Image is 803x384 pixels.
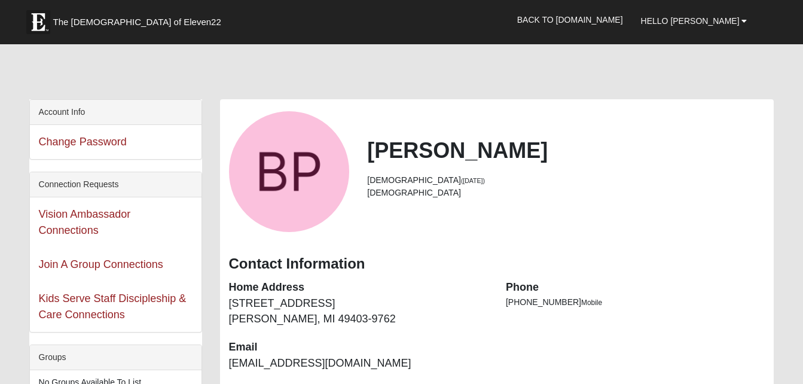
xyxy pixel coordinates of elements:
span: The [DEMOGRAPHIC_DATA] of Eleven22 [53,16,221,28]
a: Join A Group Connections [39,258,163,270]
dt: Home Address [229,280,488,295]
a: Kids Serve Staff Discipleship & Care Connections [39,292,187,321]
a: Hello [PERSON_NAME] [632,6,756,36]
dt: Phone [506,280,765,295]
a: Vision Ambassador Connections [39,208,131,236]
span: Mobile [581,298,602,307]
a: Back to [DOMAIN_NAME] [508,5,632,35]
div: Groups [30,345,201,370]
dd: [EMAIL_ADDRESS][DOMAIN_NAME] [229,356,488,371]
h2: [PERSON_NAME] [367,138,765,163]
small: ([DATE]) [461,177,485,184]
dd: [STREET_ADDRESS] [PERSON_NAME], MI 49403-9762 [229,296,488,327]
dt: Email [229,340,488,355]
a: The [DEMOGRAPHIC_DATA] of Eleven22 [20,4,259,34]
li: [DEMOGRAPHIC_DATA] [367,174,765,187]
h3: Contact Information [229,255,765,273]
span: Hello [PERSON_NAME] [641,16,740,26]
li: [PHONE_NUMBER] [506,296,765,309]
li: [DEMOGRAPHIC_DATA] [367,187,765,199]
div: Connection Requests [30,172,201,197]
a: Change Password [39,136,127,148]
img: Eleven22 logo [26,10,50,34]
a: View Fullsize Photo [229,111,350,232]
div: Account Info [30,100,201,125]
